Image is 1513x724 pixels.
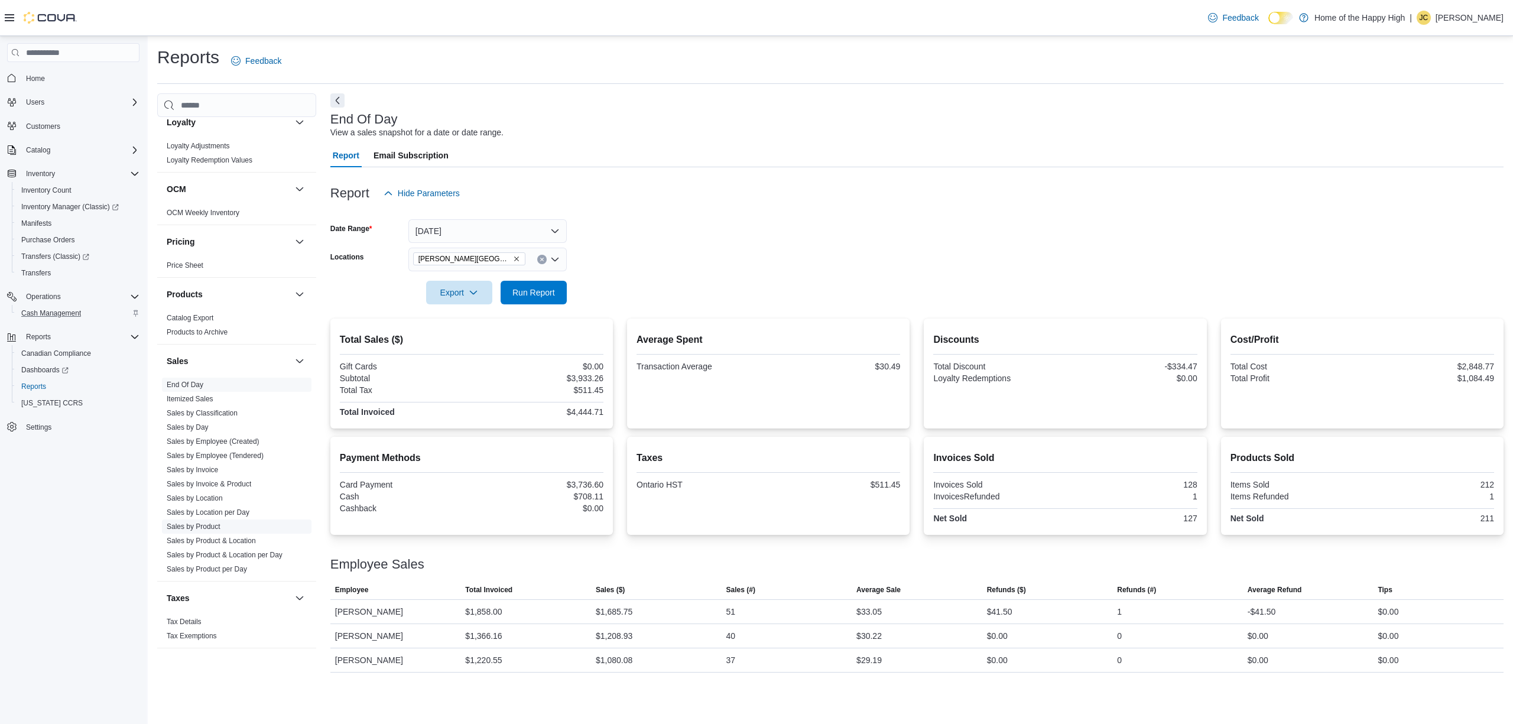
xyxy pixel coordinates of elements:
[17,216,139,230] span: Manifests
[21,119,139,134] span: Customers
[167,618,202,626] a: Tax Details
[474,492,603,501] div: $708.11
[26,332,51,342] span: Reports
[21,202,119,212] span: Inventory Manager (Classic)
[512,287,555,298] span: Run Report
[167,451,264,460] span: Sales by Employee (Tendered)
[167,465,218,475] span: Sales by Invoice
[596,629,632,643] div: $1,208.93
[340,333,603,347] h2: Total Sales ($)
[167,592,190,604] h3: Taxes
[340,492,469,501] div: Cash
[1230,451,1494,465] h2: Products Sold
[637,362,766,371] div: Transaction Average
[167,355,189,367] h3: Sales
[987,605,1012,619] div: $41.50
[1117,653,1122,667] div: 0
[167,408,238,418] span: Sales by Classification
[17,233,139,247] span: Purchase Orders
[474,385,603,395] div: $511.45
[157,311,316,344] div: Products
[330,112,398,126] h3: End Of Day
[157,615,316,648] div: Taxes
[465,629,502,643] div: $1,366.16
[1248,653,1268,667] div: $0.00
[1314,11,1405,25] p: Home of the Happy High
[1117,629,1122,643] div: 0
[12,215,144,232] button: Manifests
[167,236,290,248] button: Pricing
[12,395,144,411] button: [US_STATE] CCRS
[167,395,213,403] a: Itemized Sales
[465,605,502,619] div: $1,858.00
[330,600,461,624] div: [PERSON_NAME]
[513,255,520,262] button: Remove Kingston - Brock Street - Fire & Flower from selection in this group
[340,504,469,513] div: Cashback
[340,480,469,489] div: Card Payment
[1068,480,1197,489] div: 128
[17,200,139,214] span: Inventory Manager (Classic)
[167,564,247,574] span: Sales by Product per Day
[413,252,525,265] span: Kingston - Brock Street - Fire & Flower
[293,287,307,301] button: Products
[379,181,465,205] button: Hide Parameters
[856,605,882,619] div: $33.05
[17,266,56,280] a: Transfers
[167,236,194,248] h3: Pricing
[474,480,603,489] div: $3,736.60
[157,378,316,581] div: Sales
[408,219,567,243] button: [DATE]
[26,292,61,301] span: Operations
[330,252,364,262] label: Locations
[771,480,900,489] div: $511.45
[167,381,203,389] a: End Of Day
[17,363,139,377] span: Dashboards
[167,116,196,128] h3: Loyalty
[1378,605,1398,619] div: $0.00
[2,165,144,182] button: Inventory
[167,551,283,559] a: Sales by Product & Location per Day
[21,420,56,434] a: Settings
[933,514,967,523] strong: Net Sold
[167,394,213,404] span: Itemized Sales
[26,169,55,178] span: Inventory
[17,346,96,361] a: Canadian Compliance
[167,494,223,503] span: Sales by Location
[1378,653,1398,667] div: $0.00
[26,98,44,107] span: Users
[17,200,124,214] a: Inventory Manager (Classic)
[474,374,603,383] div: $3,933.26
[12,305,144,322] button: Cash Management
[167,423,209,432] span: Sales by Day
[167,565,247,573] a: Sales by Product per Day
[21,219,51,228] span: Manifests
[550,255,560,264] button: Open list of options
[1365,492,1494,501] div: 1
[21,420,139,434] span: Settings
[987,629,1008,643] div: $0.00
[21,290,139,304] span: Operations
[2,329,144,345] button: Reports
[21,382,46,391] span: Reports
[1248,629,1268,643] div: $0.00
[465,585,512,595] span: Total Invoiced
[167,355,290,367] button: Sales
[167,522,220,531] span: Sales by Product
[293,354,307,368] button: Sales
[1117,585,1156,595] span: Refunds (#)
[167,479,251,489] span: Sales by Invoice & Product
[2,418,144,436] button: Settings
[17,379,51,394] a: Reports
[340,362,469,371] div: Gift Cards
[167,327,228,337] span: Products to Archive
[726,629,736,643] div: 40
[537,255,547,264] button: Clear input
[17,249,94,264] a: Transfers (Classic)
[1230,333,1494,347] h2: Cost/Profit
[157,206,316,225] div: OCM
[330,224,372,233] label: Date Range
[340,385,469,395] div: Total Tax
[1117,605,1122,619] div: 1
[340,451,603,465] h2: Payment Methods
[933,374,1063,383] div: Loyalty Redemptions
